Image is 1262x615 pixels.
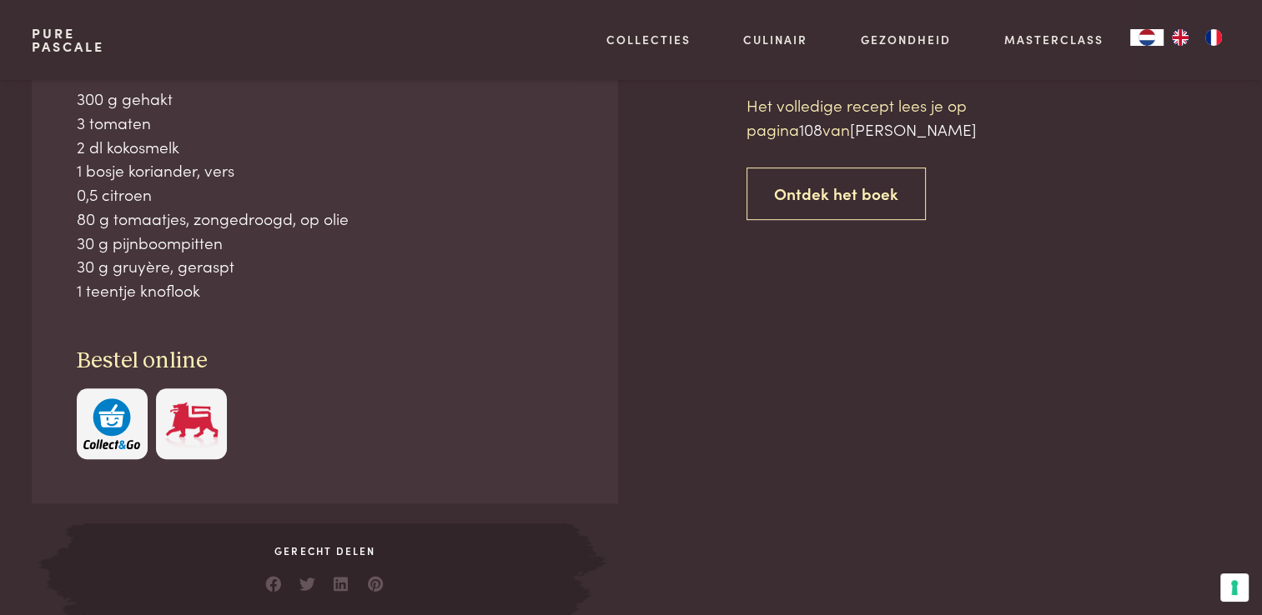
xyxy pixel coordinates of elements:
[799,117,822,140] span: 108
[77,182,574,207] div: 0,5 citroen
[743,31,807,48] a: Culinair
[747,93,1030,141] p: Het volledige recept lees je op pagina van
[77,278,574,302] div: 1 teentje knoflook
[1197,29,1230,46] a: FR
[163,398,220,449] img: Delhaize
[1130,29,1164,46] div: Language
[606,31,691,48] a: Collecties
[32,27,104,53] a: PurePascale
[77,231,574,255] div: 30 g pijnboompitten
[1164,29,1197,46] a: EN
[1164,29,1230,46] ul: Language list
[77,254,574,278] div: 30 g gruyère, geraspt
[77,87,574,111] div: 300 g gehakt
[850,117,977,140] span: [PERSON_NAME]
[747,167,926,220] a: Ontdek het boek
[1130,29,1164,46] a: NL
[83,543,566,558] span: Gerecht delen
[83,398,140,449] img: c308188babc36a3a401bcb5cb7e020f4d5ab42f7cacd8327e500463a43eeb86c.svg
[77,111,574,135] div: 3 tomaten
[77,158,574,182] div: 1 bosje koriander, vers
[1220,573,1249,602] button: Uw voorkeuren voor toestemming voor trackingtechnologieën
[77,207,574,231] div: 80 g tomaatjes, zongedroogd, op olie
[1130,29,1230,46] aside: Language selected: Nederlands
[861,31,951,48] a: Gezondheid
[77,347,574,376] h3: Bestel online
[1004,31,1104,48] a: Masterclass
[77,135,574,159] div: 2 dl kokosmelk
